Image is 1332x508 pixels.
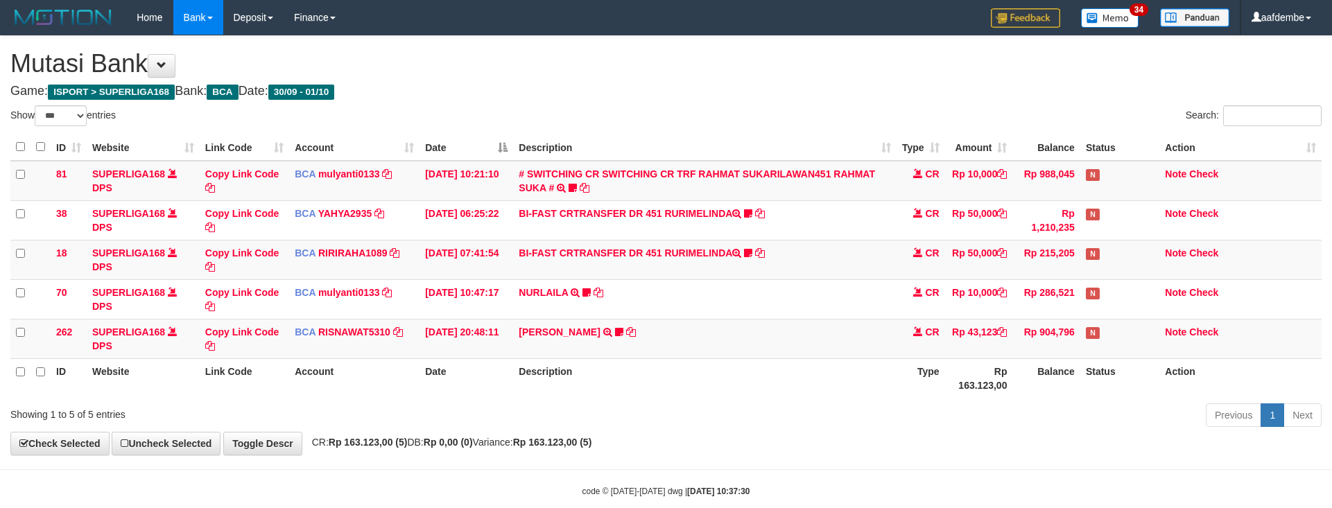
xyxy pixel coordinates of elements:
[56,247,67,259] span: 18
[897,134,945,161] th: Type: activate to sort column ascending
[92,168,165,179] a: SUPERLIGA168
[92,208,165,219] a: SUPERLIGA168
[1189,247,1218,259] a: Check
[755,247,765,259] a: Copy BI-FAST CRTRANSFER DR 451 RURIMELINDA to clipboard
[318,168,380,179] a: mulyanti0133
[755,208,765,219] a: Copy BI-FAST CRTRANSFER DR 451 RURIMELINDA to clipboard
[56,208,67,219] span: 38
[997,326,1007,338] a: Copy Rp 43,123 to clipboard
[1012,279,1080,319] td: Rp 286,521
[289,358,420,398] th: Account
[513,240,896,279] td: BI-FAST CRTRANSFER DR 451 RURIMELINDA
[92,287,165,298] a: SUPERLIGA168
[35,105,87,126] select: Showentries
[1012,358,1080,398] th: Balance
[1081,8,1139,28] img: Button%20Memo.svg
[1223,105,1322,126] input: Search:
[991,8,1060,28] img: Feedback.jpg
[997,208,1007,219] a: Copy Rp 50,000 to clipboard
[200,358,289,398] th: Link Code
[420,319,513,358] td: [DATE] 20:48:11
[205,326,279,351] a: Copy Link Code
[1080,134,1159,161] th: Status
[997,168,1007,179] a: Copy Rp 10,000 to clipboard
[1206,403,1261,427] a: Previous
[56,168,67,179] span: 81
[56,287,67,298] span: 70
[329,437,408,448] strong: Rp 163.123,00 (5)
[295,287,315,298] span: BCA
[925,287,939,298] span: CR
[519,326,600,338] a: [PERSON_NAME]
[420,200,513,240] td: [DATE] 06:25:22
[1165,208,1186,219] a: Note
[945,200,1013,240] td: Rp 50,000
[1159,358,1322,398] th: Action
[10,432,110,455] a: Check Selected
[420,279,513,319] td: [DATE] 10:47:17
[92,326,165,338] a: SUPERLIGA168
[945,134,1013,161] th: Amount: activate to sort column ascending
[318,208,372,219] a: YAHYA2935
[87,358,200,398] th: Website
[205,168,279,193] a: Copy Link Code
[92,247,165,259] a: SUPERLIGA168
[1189,208,1218,219] a: Check
[1086,169,1100,181] span: Has Note
[205,247,279,272] a: Copy Link Code
[1283,403,1322,427] a: Next
[1261,403,1284,427] a: 1
[295,208,315,219] span: BCA
[382,168,392,179] a: Copy mulyanti0133 to clipboard
[925,247,939,259] span: CR
[112,432,220,455] a: Uncheck Selected
[200,134,289,161] th: Link Code: activate to sort column ascending
[420,161,513,201] td: [DATE] 10:21:10
[1159,134,1322,161] th: Action: activate to sort column ascending
[1080,358,1159,398] th: Status
[374,208,384,219] a: Copy YAHYA2935 to clipboard
[51,134,87,161] th: ID: activate to sort column ascending
[945,358,1013,398] th: Rp 163.123,00
[1165,326,1186,338] a: Note
[1165,287,1186,298] a: Note
[318,326,390,338] a: RISNAWAT5310
[945,161,1013,201] td: Rp 10,000
[10,402,544,421] div: Showing 1 to 5 of 5 entries
[997,247,1007,259] a: Copy Rp 50,000 to clipboard
[205,287,279,312] a: Copy Link Code
[10,7,116,28] img: MOTION_logo.png
[519,287,568,298] a: NURLAILA
[945,279,1013,319] td: Rp 10,000
[205,208,279,233] a: Copy Link Code
[393,326,403,338] a: Copy RISNAWAT5310 to clipboard
[1012,200,1080,240] td: Rp 1,210,235
[594,287,603,298] a: Copy NURLAILA to clipboard
[1165,168,1186,179] a: Note
[305,437,592,448] span: CR: DB: Variance:
[424,437,473,448] strong: Rp 0,00 (0)
[626,326,636,338] a: Copy YOSI EFENDI to clipboard
[1012,319,1080,358] td: Rp 904,796
[295,168,315,179] span: BCA
[925,326,939,338] span: CR
[420,134,513,161] th: Date: activate to sort column descending
[897,358,945,398] th: Type
[289,134,420,161] th: Account: activate to sort column ascending
[580,182,589,193] a: Copy # SWITCHING CR SWITCHING CR TRF RAHMAT SUKARILAWAN451 RAHMAT SUKA # to clipboard
[318,247,388,259] a: RIRIRAHA1089
[997,287,1007,298] a: Copy Rp 10,000 to clipboard
[87,134,200,161] th: Website: activate to sort column ascending
[207,85,238,100] span: BCA
[56,326,72,338] span: 262
[318,287,380,298] a: mulyanti0133
[1086,327,1100,339] span: Has Note
[945,240,1013,279] td: Rp 50,000
[1086,248,1100,260] span: Has Note
[1165,247,1186,259] a: Note
[390,247,399,259] a: Copy RIRIRAHA1089 to clipboard
[1086,288,1100,299] span: Has Note
[513,358,896,398] th: Description
[513,134,896,161] th: Description: activate to sort column ascending
[295,247,315,259] span: BCA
